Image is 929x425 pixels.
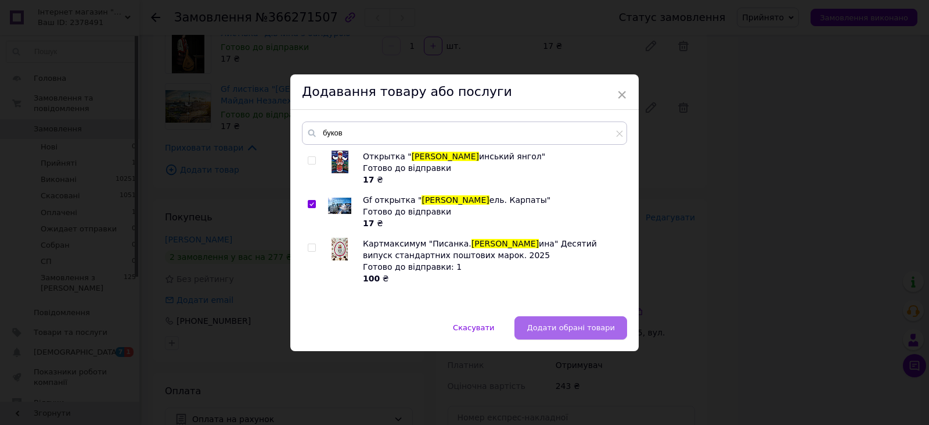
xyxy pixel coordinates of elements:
[363,195,422,205] span: Gf открытка "
[441,316,506,340] button: Скасувати
[363,217,621,229] div: ₴
[617,85,627,105] span: ×
[363,239,597,260] span: ина" Десятий випуск стандартних поштових марок. 2025
[514,316,627,340] button: Додати обрані товари
[422,195,489,205] span: [PERSON_NAME]
[328,198,351,214] img: Gf открытка "Буковель. Карпаты"
[527,323,615,332] span: Додати обрані товари
[479,152,545,161] span: инський янгол"
[332,151,348,173] img: Открытка "Буковинський янгол"
[453,323,494,332] span: Скасувати
[363,219,374,228] b: 17
[363,162,621,174] div: Готово до відправки
[471,239,539,248] span: [PERSON_NAME]
[412,152,479,161] span: [PERSON_NAME]
[363,274,380,283] b: 100
[363,152,412,161] span: Открытка "
[302,122,627,145] input: Пошук за товарами та послугами
[363,239,471,248] span: Картмаксимум "Писанка.
[363,206,621,217] div: Готово до відправки
[363,261,621,273] div: Готово до відправки: 1
[363,273,621,284] div: ₴
[363,175,374,184] b: 17
[332,238,348,260] img: Картмаксимум "Писанка. Буковина" Десятий випуск стандартних поштових марок. 2025
[489,195,551,205] span: ель. Карпаты"
[363,174,621,185] div: ₴
[290,74,639,110] div: Додавання товару або послуги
